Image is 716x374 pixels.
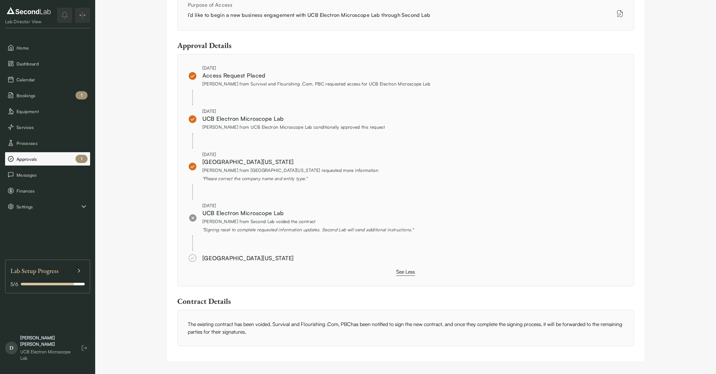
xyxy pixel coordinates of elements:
[5,152,90,166] button: Approvals
[5,168,90,181] button: Messages
[16,172,88,178] span: Messages
[20,349,72,361] div: UCB Electron Microscope Lab
[188,114,197,124] img: approved
[5,120,90,134] button: Services
[177,310,634,346] div: The existing contract has been voided. Survival and Flourishing .Com, PBC has been notified to si...
[202,209,413,217] div: UCB Electron Microscope Lab
[57,8,72,23] button: notifications
[16,140,88,146] span: Processes
[75,8,90,23] button: Expand/Collapse sidebar
[202,219,316,224] span: [PERSON_NAME] from Second Lab voided the contract
[16,44,88,51] span: Home
[202,202,413,209] div: [DATE]
[177,296,634,306] div: Contract Details
[5,342,18,354] span: D
[10,280,18,288] span: 5 / 6
[16,92,88,99] span: Bookings
[5,6,52,16] img: logo
[5,73,90,86] button: Calendar
[5,200,90,213] button: Settings
[177,41,634,50] div: Approval Details
[202,175,379,182] div: " Please correct the company name and entity type. "
[188,162,197,171] img: approved
[5,136,90,150] button: Processes
[202,65,430,71] div: [DATE]
[202,124,385,130] span: [PERSON_NAME] from UCB Electron Microscope Lab conditionally approved this request
[202,114,385,123] div: UCB Electron Microscope Lab
[5,184,90,197] button: Finances
[188,253,197,263] img: approved
[202,158,379,166] div: [GEOGRAPHIC_DATA][US_STATE]
[76,155,88,163] div: 1
[188,11,493,19] div: I’d like to begin a new business engagement with UCB Electron Microscope Lab through Second Lab
[202,108,385,114] div: [DATE]
[188,213,197,222] img: approved
[76,91,88,99] div: 1
[16,124,88,131] span: Services
[5,89,90,102] button: Bookings 1 pending
[5,18,52,25] div: Lab Director View
[16,60,88,67] span: Dashboard
[202,226,413,233] div: " Signing reset to complete requested information updates. Second Lab will send additional instru...
[202,71,430,80] div: Access Request Placed
[16,203,80,210] span: Settings
[188,71,197,81] img: approved
[20,335,72,347] div: [PERSON_NAME] [PERSON_NAME]
[5,105,90,118] button: Equipment
[396,268,415,276] button: See Less
[5,200,90,213] div: Settings sub items
[202,81,430,86] span: [PERSON_NAME] from Survival and Flourishing .Com, PBC requested access for UCB Electron Microscop...
[79,342,90,354] button: Log out
[5,89,90,102] li: Bookings
[202,167,379,173] span: [PERSON_NAME] from [GEOGRAPHIC_DATA][US_STATE] requested more information
[202,151,379,158] div: [DATE]
[16,76,88,83] span: Calendar
[202,254,294,262] div: [GEOGRAPHIC_DATA][US_STATE]
[5,41,90,54] button: Home
[16,156,88,162] span: Approvals
[10,265,59,276] span: Lab Setup Progress
[188,1,624,9] div: Purpose of Access
[5,57,90,70] button: Dashboard
[16,108,88,115] span: Equipment
[16,187,88,194] span: Finances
